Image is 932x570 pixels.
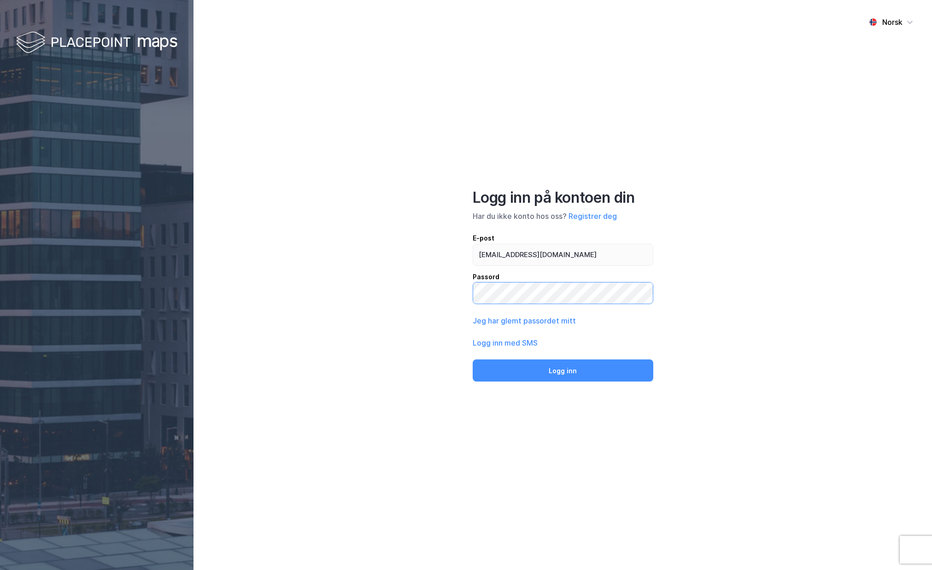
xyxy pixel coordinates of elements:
[473,271,653,282] div: Passord
[886,526,932,570] iframe: Chat Widget
[16,29,177,57] img: logo-white.f07954bde2210d2a523dddb988cd2aa7.svg
[569,211,617,222] button: Registrer deg
[473,359,653,382] button: Logg inn
[473,315,576,326] button: Jeg har glemt passordet mitt
[473,337,538,348] button: Logg inn med SMS
[473,211,653,222] div: Har du ikke konto hos oss?
[882,17,903,28] div: Norsk
[473,188,653,207] div: Logg inn på kontoen din
[473,233,653,244] div: E-post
